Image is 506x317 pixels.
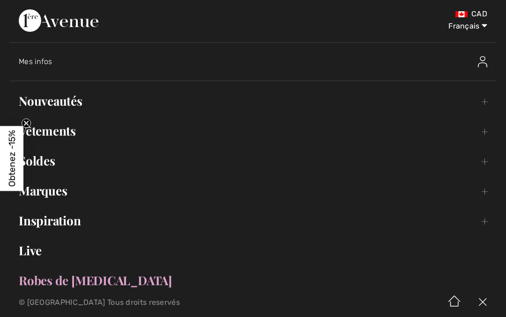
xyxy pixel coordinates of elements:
div: CAD [298,9,487,19]
span: Obtenez -15% [7,130,17,187]
span: Mes infos [19,57,52,66]
a: Marques [9,180,497,201]
p: © [GEOGRAPHIC_DATA] Tous droits reservés [19,299,298,306]
img: 1ère Avenue [19,9,98,32]
img: Mes infos [478,56,487,67]
a: Vêtements [9,121,497,141]
a: Live [9,240,497,261]
a: Mes infosMes infos [19,47,497,77]
button: Close teaser [22,119,31,128]
a: Robes de [MEDICAL_DATA] [9,270,497,291]
img: X [469,288,497,317]
a: Soldes [9,151,497,171]
img: Accueil [440,288,469,317]
a: Nouveautés [9,91,497,111]
a: Inspiration [9,210,497,231]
